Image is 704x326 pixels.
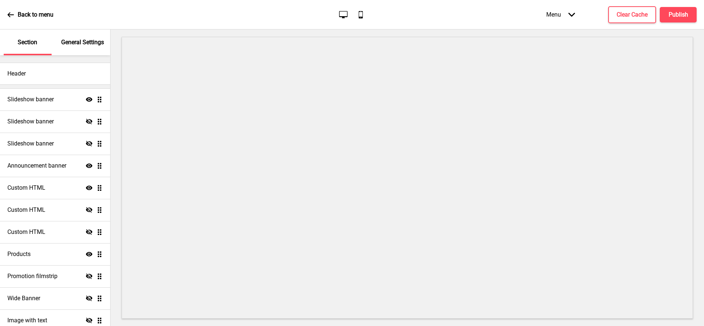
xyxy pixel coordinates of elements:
p: Back to menu [18,11,53,19]
h4: Announcement banner [7,162,66,170]
a: Back to menu [7,5,53,25]
h4: Custom HTML [7,228,45,236]
button: Clear Cache [608,6,656,23]
h4: Products [7,250,31,258]
h4: Promotion filmstrip [7,272,57,280]
h4: Header [7,70,26,78]
button: Publish [660,7,697,22]
h4: Slideshow banner [7,95,54,104]
h4: Image with text [7,316,47,325]
h4: Custom HTML [7,206,45,214]
h4: Wide Banner [7,294,40,302]
h4: Slideshow banner [7,140,54,148]
h4: Custom HTML [7,184,45,192]
h4: Publish [669,11,688,19]
div: Menu [539,4,582,25]
h4: Clear Cache [617,11,648,19]
p: Section [18,38,37,46]
h4: Slideshow banner [7,118,54,126]
p: General Settings [61,38,104,46]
